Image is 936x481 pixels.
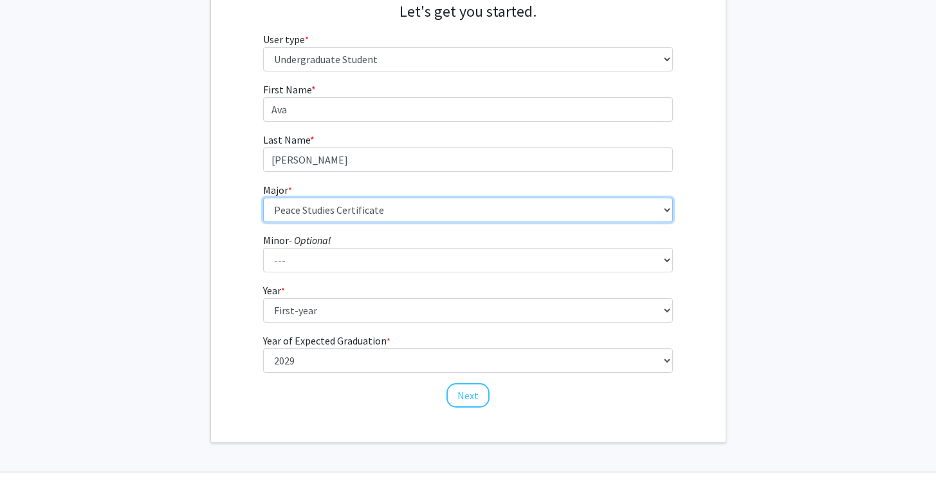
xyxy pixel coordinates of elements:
label: User type [263,32,309,47]
label: Year of Expected Graduation [263,333,390,348]
span: Last Name [263,133,310,146]
span: First Name [263,83,311,96]
label: Year [263,283,285,298]
i: - Optional [289,234,331,247]
iframe: Chat [10,423,55,471]
label: Major [263,182,292,198]
h4: Let's get you started. [263,3,673,21]
button: Next [446,383,490,408]
label: Minor [263,232,331,248]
